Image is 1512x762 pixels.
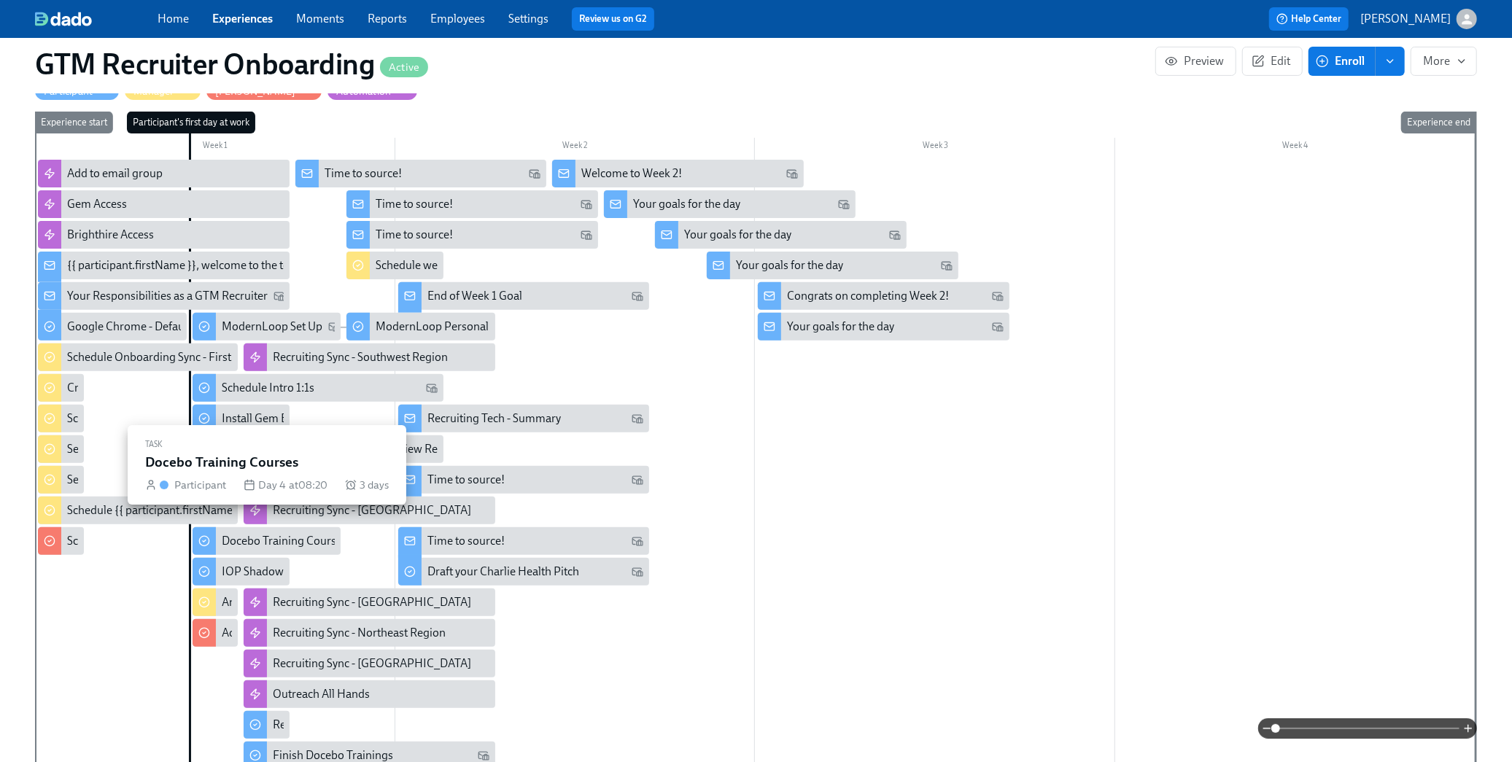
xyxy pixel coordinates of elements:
[427,411,561,427] div: Recruiting Tech - Summary
[67,288,268,304] div: Your Responsibilities as a GTM Recruiter
[427,564,579,580] div: Draft your Charlie Health Pitch
[67,472,148,488] div: Send intro email
[244,588,495,616] div: Recruiting Sync - [GEOGRAPHIC_DATA]
[786,168,798,179] svg: Work Email
[145,437,389,453] div: Task
[1242,47,1303,76] a: Edit
[295,160,547,187] div: Time to source!
[632,290,643,302] svg: Work Email
[273,594,471,610] div: Recruiting Sync - [GEOGRAPHIC_DATA]
[274,290,285,302] svg: Work Email
[67,196,127,212] div: Gem Access
[992,290,1004,302] svg: Work Email
[35,47,428,82] h1: GTM Recruiter Onboarding
[38,497,238,524] div: Schedule {{ participant.firstName }}'s intro with other manager
[67,441,197,457] div: Set up daily EOD wrap ups
[838,198,850,210] svg: Work Email
[325,166,402,182] div: Time to source!
[38,374,84,402] div: Create Outreach Review w/ Manager meeting for {{ participant.fullName }}
[222,564,340,580] div: IOP Shadowing Session
[273,656,471,672] div: Recruiting Sync - [GEOGRAPHIC_DATA]
[1360,11,1451,27] p: [PERSON_NAME]
[398,405,650,432] div: Recruiting Tech - Summary
[222,625,548,641] div: Add {{ participant.fullName }} to all GTM recruiting slack channels
[67,502,379,518] div: Schedule {{ participant.firstName }}'s intro with other manager
[478,750,489,761] svg: Work Email
[427,533,505,549] div: Time to source!
[193,374,444,402] div: Schedule Intro 1:1s
[193,588,239,616] div: Announce new hire in [GEOGRAPHIC_DATA]
[273,717,380,733] div: Review our team SOP
[273,686,370,702] div: Outreach All Hands
[1276,12,1341,26] span: Help Center
[244,650,495,677] div: Recruiting Sync - [GEOGRAPHIC_DATA]
[1255,54,1290,69] span: Edit
[758,313,1009,341] div: Your goals for the day
[67,319,260,335] div: Google Chrome - Default Web Browser
[346,190,598,218] div: Time to source!
[1168,54,1224,69] span: Preview
[38,160,290,187] div: Add to email group
[368,12,407,26] a: Reports
[222,319,322,335] div: ModernLoop Set Up
[376,196,453,212] div: Time to source!
[1411,47,1477,76] button: More
[296,12,344,26] a: Moments
[1360,9,1477,29] button: [PERSON_NAME]
[376,319,531,335] div: ModernLoop Personal Settings
[1115,138,1476,157] div: Week 4
[67,411,433,427] div: Schedule intro with {{ participant.fullName }} and {{ manager.firstName }}
[398,282,650,310] div: End of Week 1 Goal
[38,190,290,218] div: Gem Access
[655,221,907,249] div: Your goals for the day
[395,138,756,157] div: Week 2
[38,527,84,555] div: Schedule Greenhouse & ModernLoop Review
[193,527,341,555] div: Docebo Training Courses
[736,257,843,273] div: Your goals for the day
[38,252,290,279] div: {{ participant.firstName }}, welcome to the team!
[992,321,1004,333] svg: Work Email
[572,7,654,31] button: Review us on G2
[579,12,647,26] a: Review us on G2
[427,288,522,304] div: End of Week 1 Goal
[193,558,290,586] div: IOP Shadowing Session
[581,229,592,241] svg: Work Email
[508,12,548,26] a: Settings
[941,260,953,271] svg: Work Email
[346,221,598,249] div: Time to source!
[380,62,428,73] span: Active
[581,166,682,182] div: Welcome to Week 2!
[398,527,650,555] div: Time to source!
[127,112,255,133] div: Participant's first day at work
[222,594,446,610] div: Announce new hire in [GEOGRAPHIC_DATA]
[398,466,650,494] div: Time to source!
[38,466,84,494] div: Send intro email
[889,229,901,241] svg: Work Email
[212,12,273,26] a: Experiences
[273,625,446,641] div: Recruiting Sync - Northeast Region
[158,12,189,26] a: Home
[35,12,158,26] a: dado
[38,221,290,249] div: Brighthire Access
[244,619,495,647] div: Recruiting Sync - Northeast Region
[193,619,239,647] div: Add {{ participant.fullName }} to all GTM recruiting slack channels
[35,112,113,133] div: Experience start
[328,321,340,333] svg: Work Email
[787,288,949,304] div: Congrats on completing Week 2!
[427,472,505,488] div: Time to source!
[581,198,592,210] svg: Work Email
[552,160,804,187] div: Welcome to Week 2!
[289,477,327,493] span: at 08:20
[244,477,327,493] div: Day 4
[67,257,309,273] div: {{ participant.firstName }}, welcome to the team!
[604,190,856,218] div: Your goals for the day
[430,12,485,26] a: Employees
[1319,54,1365,69] span: Enroll
[758,282,1009,310] div: Congrats on completing Week 2!
[174,477,226,493] div: Participant
[35,12,92,26] img: dado
[1309,47,1376,76] button: Enroll
[1423,54,1465,69] span: More
[67,380,438,396] div: Create Outreach Review w/ Manager meeting for {{ participant.fullName }}
[346,313,495,341] div: ModernLoop Personal Settings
